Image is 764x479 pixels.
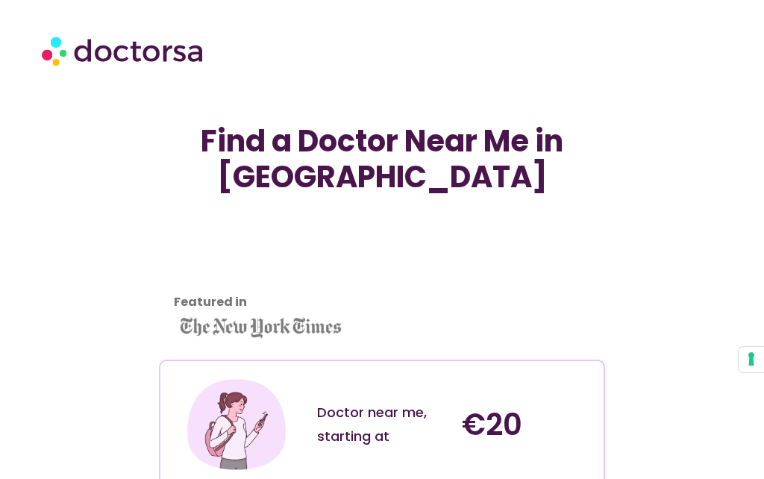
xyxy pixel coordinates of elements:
h1: Find a Doctor Near Me in [GEOGRAPHIC_DATA] [166,123,598,195]
iframe: Customer reviews powered by Trustpilot [166,210,425,322]
h4: €20 [462,407,592,442]
button: Your consent preferences for tracking technologies [739,347,764,372]
strong: Featured in [174,293,247,310]
div: Doctor near me, starting at [317,401,448,448]
img: Illustration depicting a young woman in a casual outfit, engaged with her smartphone. She has a p... [184,372,289,477]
